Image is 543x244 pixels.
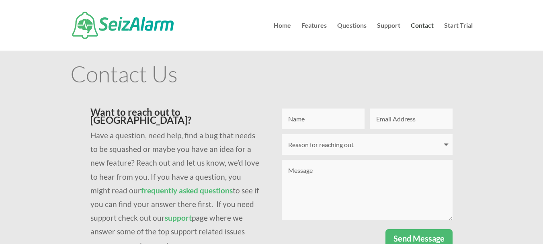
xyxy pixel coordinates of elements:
input: Name [282,109,365,129]
a: Questions [337,23,367,51]
h1: Contact Us [70,62,473,89]
a: Features [301,23,327,51]
iframe: Help widget launcher [471,213,534,235]
a: support [165,213,192,222]
input: Email Address [370,109,453,129]
a: Support [377,23,400,51]
a: Home [274,23,291,51]
span: Want to reach out to [GEOGRAPHIC_DATA]? [90,106,191,126]
a: Start Trial [444,23,473,51]
a: Contact [411,23,434,51]
a: frequently asked questions [141,186,233,195]
img: SeizAlarm [72,12,174,39]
